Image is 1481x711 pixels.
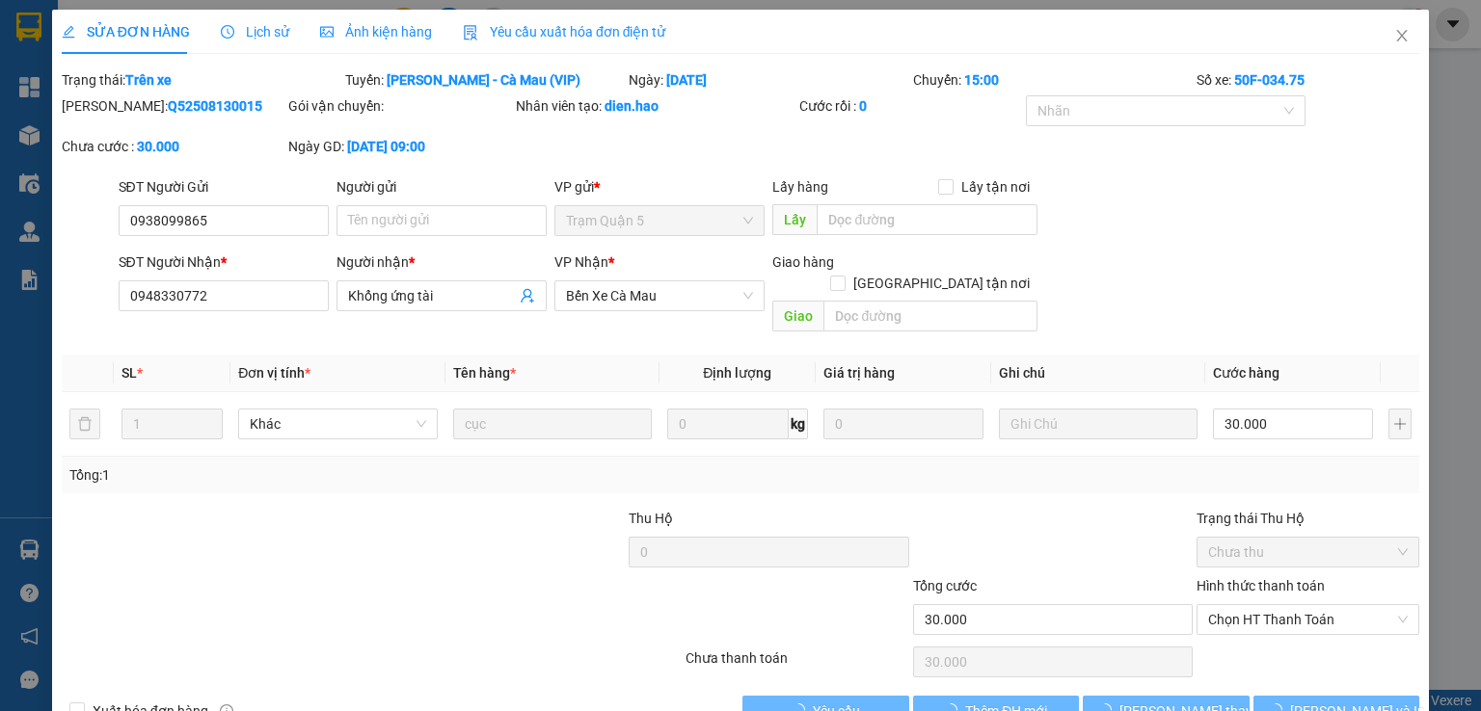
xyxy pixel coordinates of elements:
[337,176,547,197] div: Người gửi
[823,301,1037,331] input: Dọc đường
[62,95,284,117] div: [PERSON_NAME]:
[1195,69,1421,91] div: Số xe:
[999,408,1198,439] input: Ghi Chú
[69,408,100,439] button: delete
[1208,605,1408,634] span: Chọn HT Thanh Toán
[1197,578,1325,593] label: Hình thức thanh toán
[320,25,334,39] span: picture
[288,136,511,157] div: Ngày GD:
[62,136,284,157] div: Chưa cước :
[991,355,1205,392] th: Ghi chú
[846,273,1037,294] span: [GEOGRAPHIC_DATA] tận nơi
[703,365,771,381] span: Định lượng
[320,24,432,39] span: Ảnh kiện hàng
[221,24,289,39] span: Lịch sử
[772,179,828,195] span: Lấy hàng
[605,98,659,114] b: dien.hao
[1213,365,1279,381] span: Cước hàng
[566,281,753,310] span: Bến Xe Cà Mau
[627,69,910,91] div: Ngày:
[566,206,753,235] span: Trạm Quận 5
[666,72,707,88] b: [DATE]
[463,25,478,40] img: icon
[387,72,580,88] b: [PERSON_NAME] - Cà Mau (VIP)
[121,365,137,381] span: SL
[799,95,1022,117] div: Cước rồi :
[1375,10,1429,64] button: Close
[1208,538,1408,566] span: Chưa thu
[463,24,666,39] span: Yêu cầu xuất hóa đơn điện tử
[62,24,190,39] span: SỬA ĐƠN HÀNG
[250,409,425,438] span: Khác
[337,251,547,273] div: Người nhận
[823,365,895,381] span: Giá trị hàng
[62,25,75,39] span: edit
[964,72,999,88] b: 15:00
[789,408,808,439] span: kg
[629,511,673,526] span: Thu Hộ
[1234,72,1305,88] b: 50F-034.75
[516,95,795,117] div: Nhân viên tạo:
[554,176,765,197] div: VP gửi
[772,254,834,270] span: Giao hàng
[772,204,817,235] span: Lấy
[684,647,910,681] div: Chưa thanh toán
[137,139,179,154] b: 30.000
[554,254,608,270] span: VP Nhận
[119,176,329,197] div: SĐT Người Gửi
[954,176,1037,197] span: Lấy tận nơi
[60,69,343,91] div: Trạng thái:
[520,288,535,303] span: user-add
[911,69,1195,91] div: Chuyến:
[168,98,262,114] b: Q52508130015
[1388,408,1412,439] button: plus
[69,464,573,486] div: Tổng: 1
[238,365,310,381] span: Đơn vị tính
[125,72,172,88] b: Trên xe
[453,365,516,381] span: Tên hàng
[119,251,329,273] div: SĐT Người Nhận
[817,204,1037,235] input: Dọc đường
[221,25,234,39] span: clock-circle
[1197,508,1419,529] div: Trạng thái Thu Hộ
[1394,28,1410,43] span: close
[823,408,983,439] input: 0
[453,408,652,439] input: VD: Bàn, Ghế
[347,139,425,154] b: [DATE] 09:00
[859,98,867,114] b: 0
[288,95,511,117] div: Gói vận chuyển:
[343,69,627,91] div: Tuyến:
[772,301,823,331] span: Giao
[913,578,977,593] span: Tổng cước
